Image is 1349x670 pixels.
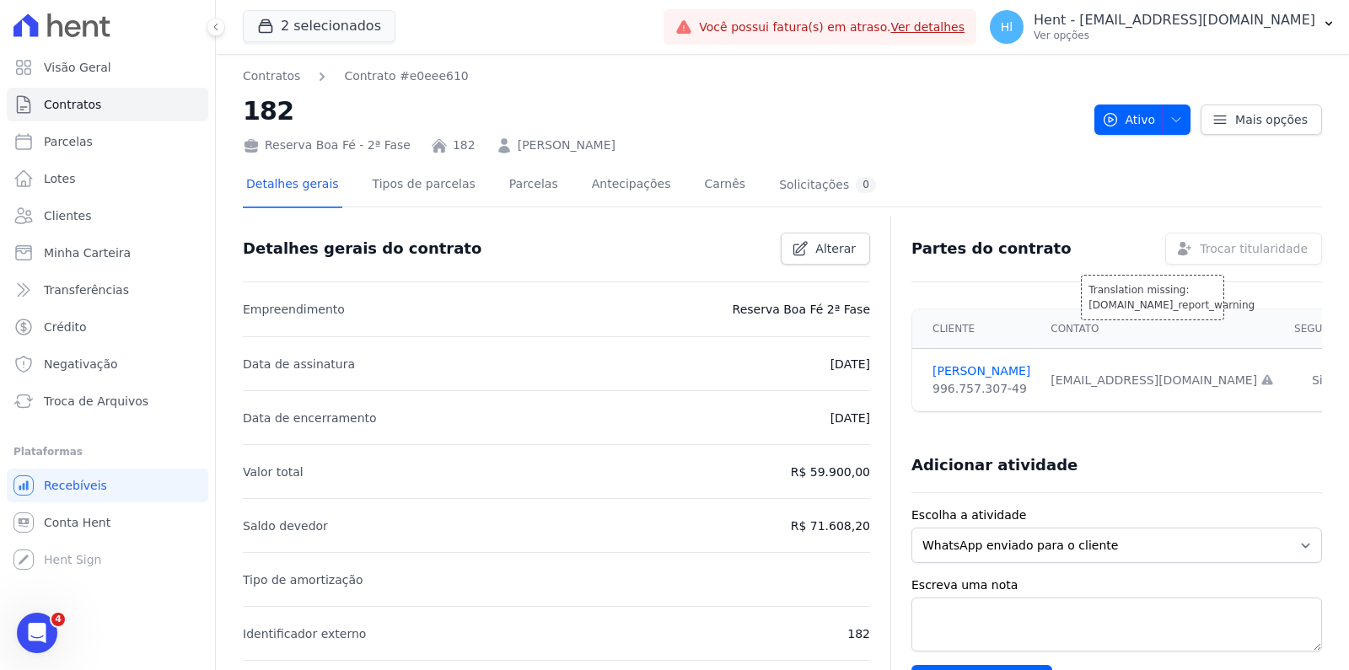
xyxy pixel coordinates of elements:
[776,163,879,208] a: Solicitações0
[243,354,355,374] p: Data de assinatura
[830,408,870,428] p: [DATE]
[911,507,1322,524] label: Escolha a atividade
[7,125,208,158] a: Parcelas
[243,10,395,42] button: 2 selecionados
[7,273,208,307] a: Transferências
[911,455,1078,475] h3: Adicionar atividade
[7,199,208,233] a: Clientes
[1235,111,1308,128] span: Mais opções
[7,469,208,502] a: Recebíveis
[1201,105,1322,135] a: Mais opções
[243,67,300,85] a: Contratos
[7,310,208,344] a: Crédito
[1034,29,1315,42] p: Ver opções
[1102,105,1156,135] span: Ativo
[911,239,1072,259] h3: Partes do contrato
[44,170,76,187] span: Lotes
[243,137,411,154] div: Reserva Boa Fé - 2ª Fase
[243,239,481,259] h3: Detalhes gerais do contrato
[1034,12,1315,29] p: Hent - [EMAIL_ADDRESS][DOMAIN_NAME]
[243,570,363,590] p: Tipo de amortização
[44,244,131,261] span: Minha Carteira
[7,506,208,539] a: Conta Hent
[243,516,328,536] p: Saldo devedor
[243,462,304,482] p: Valor total
[890,20,965,34] a: Ver detalhes
[830,354,870,374] p: [DATE]
[781,233,870,265] a: Alterar
[7,384,208,418] a: Troca de Arquivos
[243,67,1081,85] nav: Breadcrumb
[1094,105,1191,135] button: Ativo
[701,163,749,208] a: Carnês
[243,67,469,85] nav: Breadcrumb
[589,163,674,208] a: Antecipações
[847,624,870,644] p: 182
[44,356,118,373] span: Negativação
[453,137,476,154] a: 182
[344,67,468,85] a: Contrato #e0eee610
[1081,275,1224,320] div: Translation missing: [DOMAIN_NAME]_report_warning
[791,516,870,536] p: R$ 71.608,20
[243,299,345,319] p: Empreendimento
[7,236,208,270] a: Minha Carteira
[1040,309,1284,349] th: Contato
[911,576,1322,594] label: Escreva uma nota
[699,19,965,36] span: Você possui fatura(s) em atraso.
[7,88,208,121] a: Contratos
[44,59,111,76] span: Visão Geral
[7,51,208,84] a: Visão Geral
[44,514,110,531] span: Conta Hent
[791,462,870,482] p: R$ 59.900,00
[44,207,91,224] span: Clientes
[243,624,366,644] p: Identificador externo
[44,319,87,335] span: Crédito
[17,613,57,653] iframe: Intercom live chat
[44,477,107,494] span: Recebíveis
[506,163,562,208] a: Parcelas
[518,137,615,154] a: [PERSON_NAME]
[932,362,1030,380] a: [PERSON_NAME]
[815,240,856,257] span: Alterar
[44,393,148,410] span: Troca de Arquivos
[44,133,93,150] span: Parcelas
[44,96,101,113] span: Contratos
[51,613,65,626] span: 4
[44,281,129,298] span: Transferências
[369,163,479,208] a: Tipos de parcelas
[7,347,208,381] a: Negativação
[243,92,1081,130] h2: 182
[733,299,870,319] p: Reserva Boa Fé 2ª Fase
[13,442,202,462] div: Plataformas
[856,177,876,193] div: 0
[7,162,208,196] a: Lotes
[243,408,377,428] p: Data de encerramento
[1051,372,1274,389] div: [EMAIL_ADDRESS][DOMAIN_NAME]
[243,163,342,208] a: Detalhes gerais
[932,380,1030,398] div: 996.757.307-49
[779,177,876,193] div: Solicitações
[976,3,1349,51] button: Hl Hent - [EMAIL_ADDRESS][DOMAIN_NAME] Ver opções
[1001,21,1013,33] span: Hl
[912,309,1040,349] th: Cliente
